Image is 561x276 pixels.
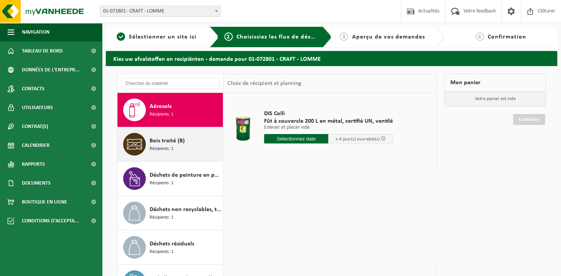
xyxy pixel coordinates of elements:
[150,145,173,153] span: Récipients: 1
[445,92,546,106] p: Votre panier est vide
[224,74,305,93] div: Choix de récipient et planning
[117,93,223,127] button: Aérosols Récipients: 1
[150,102,172,111] span: Aérosols
[236,34,362,40] span: Choisissiez les flux de déchets et récipients
[513,114,545,125] a: Continuer
[22,117,48,136] span: Contrat(s)
[150,248,173,256] span: Récipients: 1
[100,6,220,17] span: 01-072801 - CRAFT - LOMME
[22,23,49,42] span: Navigation
[22,136,49,155] span: Calendrier
[117,196,223,230] button: Déchets non recyclables, techniquement non combustibles (combustibles) Récipients: 1
[22,98,53,117] span: Utilisateurs
[117,127,223,162] button: Bois traité (B) Récipients: 1
[150,111,173,118] span: Récipients: 1
[150,205,221,214] span: Déchets non recyclables, techniquement non combustibles (combustibles)
[22,174,51,193] span: Documents
[110,32,204,42] a: 1Sélectionner un site ici
[264,134,329,143] input: Sélectionnez date
[488,34,526,40] span: Confirmation
[264,110,393,117] span: DIS Colli
[150,180,173,187] span: Récipients: 1
[117,162,223,196] button: Déchets de peinture en petits emballages Récipients: 1
[117,32,125,41] span: 1
[22,42,63,60] span: Tableau de bord
[150,214,173,221] span: Récipients: 1
[22,155,45,174] span: Rapports
[476,32,484,41] span: 4
[22,60,80,79] span: Données de l'entrepr...
[340,32,348,41] span: 3
[106,51,557,66] h2: Kies uw afvalstoffen en recipiënten - demande pour 01-072801 - CRAFT - LOMME
[129,34,196,40] span: Sélectionner un site ici
[352,34,425,40] span: Aperçu de vos demandes
[22,79,45,98] span: Contacts
[150,239,194,248] span: Déchets résiduels
[224,32,233,41] span: 2
[335,137,380,142] span: + 4 jour(s) ouvrable(s)
[121,78,219,89] input: Chercher du matériel
[264,125,393,130] p: Enlever et placer vide
[264,117,393,125] span: Fût à couvercle 200 L en métal, certifié UN, ventilé
[22,193,67,211] span: Boutique en ligne
[150,136,185,145] span: Bois traité (B)
[117,230,223,265] button: Déchets résiduels Récipients: 1
[22,211,79,230] span: Conditions d'accepta...
[100,6,221,17] span: 01-072801 - CRAFT - LOMME
[444,74,546,92] div: Mon panier
[150,171,221,180] span: Déchets de peinture en petits emballages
